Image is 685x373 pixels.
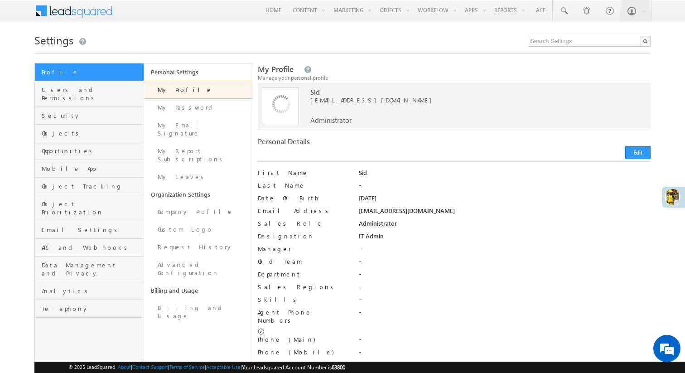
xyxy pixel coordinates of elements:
[332,364,345,371] span: 63800
[35,257,144,282] a: Data Management and Privacy
[144,99,253,116] a: My Password
[144,81,253,99] a: My Profile
[528,36,651,47] input: Search Settings
[35,282,144,300] a: Analytics
[258,348,334,356] label: Phone (Mobile)
[359,295,651,308] div: -
[258,245,348,253] label: Manager
[359,181,651,194] div: -
[42,200,141,216] span: Object Prioritization
[144,168,253,186] a: My Leaves
[310,88,625,96] span: Sid
[169,364,205,370] a: Terms of Service
[42,129,141,137] span: Objects
[35,221,144,239] a: Email Settings
[258,194,348,202] label: Date Of Birth
[359,219,651,232] div: Administrator
[359,270,651,283] div: -
[359,169,651,181] div: Sid
[35,178,144,195] a: Object Tracking
[310,116,352,124] span: Administrator
[144,299,253,325] a: Billing and Usage
[359,335,651,348] div: -
[258,295,348,304] label: Skills
[258,74,651,82] div: Manage your personal profile
[258,257,348,266] label: Old Team
[258,308,348,325] label: Agent Phone Numbers
[144,221,253,238] a: Custom Logo
[258,361,348,369] label: Phone (Others)
[258,181,348,189] label: Last Name
[144,203,253,221] a: Company Profile
[42,147,141,155] span: Opportunities
[258,270,348,278] label: Department
[258,335,348,344] label: Phone (Main)
[35,63,144,81] a: Profile
[68,363,345,372] span: © 2025 LeadSquared | | | | |
[42,111,141,120] span: Security
[359,308,651,321] div: -
[42,165,141,173] span: Mobile App
[35,239,144,257] a: API and Webhooks
[42,305,141,313] span: Telephony
[118,364,131,370] a: About
[42,86,141,102] span: Users and Permissions
[144,63,253,81] a: Personal Settings
[258,169,348,177] label: First Name
[258,283,348,291] label: Sales Regions
[144,186,253,203] a: Organization Settings
[258,207,348,215] label: Email Address
[35,300,144,318] a: Telephony
[144,116,253,142] a: My Email Signature
[144,256,253,282] a: Advanced Configuration
[359,207,651,219] div: [EMAIL_ADDRESS][DOMAIN_NAME]
[42,68,141,76] span: Profile
[258,137,449,150] div: Personal Details
[144,282,253,299] a: Billing and Usage
[35,160,144,178] a: Mobile App
[35,107,144,125] a: Security
[359,348,651,361] div: -
[132,364,168,370] a: Contact Support
[258,232,348,240] label: Designation
[258,64,294,74] span: My Profile
[35,195,144,221] a: Object Prioritization
[35,142,144,160] a: Opportunities
[359,257,651,270] div: -
[359,245,651,257] div: -
[359,232,651,245] div: IT Admin
[42,182,141,190] span: Object Tracking
[625,146,651,159] button: Edit
[242,364,345,371] span: Your Leadsquared Account Number is
[359,283,651,295] div: -
[144,238,253,256] a: Request History
[310,96,625,104] span: [EMAIL_ADDRESS][DOMAIN_NAME]
[206,364,241,370] a: Acceptable Use
[42,226,141,234] span: Email Settings
[359,194,651,207] div: [DATE]
[258,219,348,228] label: Sales Role
[42,243,141,252] span: API and Webhooks
[34,33,73,47] span: Settings
[42,261,141,277] span: Data Management and Privacy
[35,125,144,142] a: Objects
[144,142,253,168] a: My Report Subscriptions
[35,81,144,107] a: Users and Permissions
[42,287,141,295] span: Analytics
